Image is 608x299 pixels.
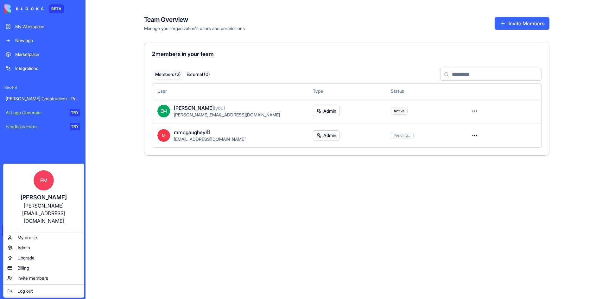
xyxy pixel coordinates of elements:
[10,202,78,225] div: [PERSON_NAME][EMAIL_ADDRESS][DOMAIN_NAME]
[17,275,48,281] span: Invite members
[5,165,83,230] a: EM[PERSON_NAME][PERSON_NAME][EMAIL_ADDRESS][DOMAIN_NAME]
[17,265,29,271] span: Billing
[5,273,83,283] a: Invite members
[6,109,65,116] div: AI Logo Generator
[17,245,30,251] span: Admin
[5,243,83,253] a: Admin
[70,109,80,116] div: TRY
[17,234,37,241] span: My profile
[17,255,35,261] span: Upgrade
[10,193,78,202] div: [PERSON_NAME]
[34,170,54,190] span: EM
[5,263,83,273] a: Billing
[70,123,80,130] div: TRY
[6,123,65,130] div: Feedback Form
[17,288,33,294] span: Log out
[2,85,84,90] span: Recent
[6,96,80,102] div: [PERSON_NAME] Construction - Project Management
[5,253,83,263] a: Upgrade
[5,233,83,243] a: My profile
